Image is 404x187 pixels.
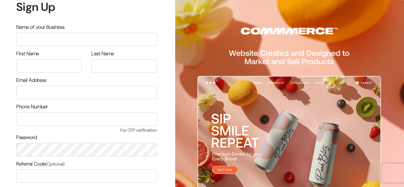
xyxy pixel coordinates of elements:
[16,23,65,31] label: Name of your Business
[16,50,39,58] label: First Name
[16,160,65,168] label: Referral Code
[16,76,46,84] label: Email Address
[91,50,114,58] label: Last Name
[16,103,48,111] label: Phone Number
[46,161,65,167] span: (Optional)
[16,134,37,141] label: Password
[16,127,157,134] span: For OTP verification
